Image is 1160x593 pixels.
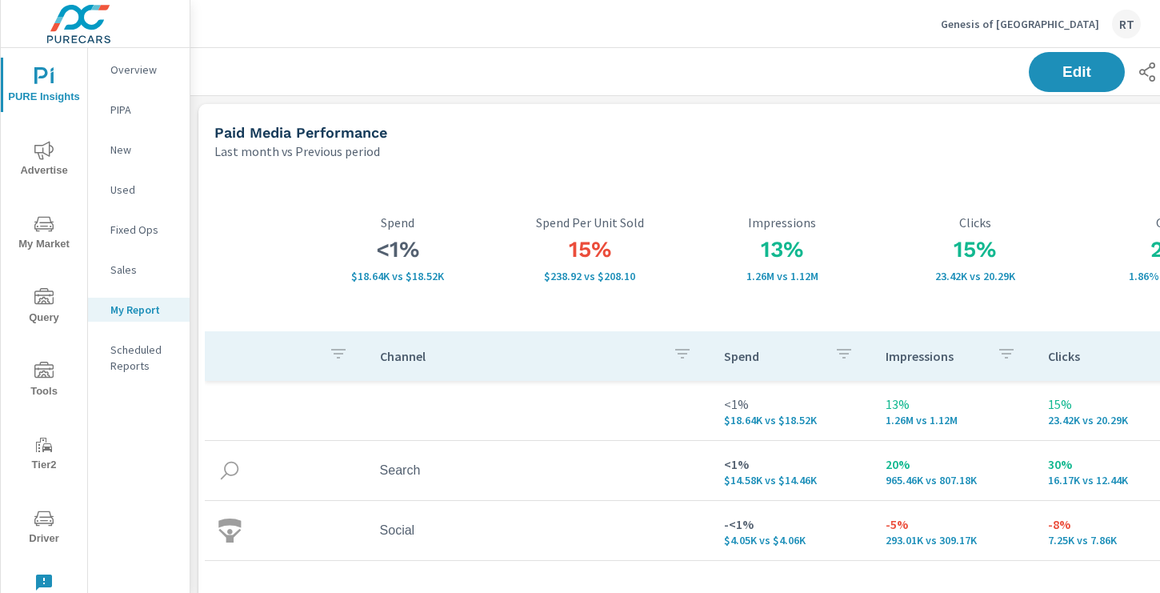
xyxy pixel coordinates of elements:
p: -5% [886,515,1022,534]
div: Fixed Ops [88,218,190,242]
p: $18,636 vs $18,521 [724,414,861,427]
p: <1% [724,395,861,414]
span: Advertise [6,141,82,180]
span: My Market [6,214,82,254]
div: New [88,138,190,162]
h3: 15% [878,236,1071,263]
button: Edit [1029,52,1125,92]
p: Used [110,182,177,198]
div: PIPA [88,98,190,122]
p: Clicks [878,215,1071,230]
h3: 15% [494,236,686,263]
span: Driver [6,509,82,548]
h3: 13% [686,236,879,263]
p: 1.26M vs 1.12M [886,414,1022,427]
span: Query [6,288,82,327]
span: PURE Insights [6,67,82,106]
p: Spend [724,348,822,364]
p: 13% [886,395,1022,414]
p: Impressions [886,348,984,364]
p: Spend Per Unit Sold [494,215,686,230]
img: icon-search.svg [218,459,242,483]
span: Tier2 [6,435,82,475]
p: Genesis of [GEOGRAPHIC_DATA] [941,17,1099,31]
p: 965,455 vs 807,178 [886,474,1022,487]
span: Edit [1045,65,1109,79]
p: My Report [110,302,177,318]
h3: <1% [301,236,494,263]
h5: Paid Media Performance [214,124,387,141]
div: Overview [88,58,190,82]
p: Sales [110,262,177,278]
p: Scheduled Reports [110,342,177,374]
img: icon-social.svg [218,519,242,543]
p: Overview [110,62,177,78]
p: $18,636 vs $18,521 [301,270,494,282]
p: 1,258,467 vs 1,116,350 [686,270,879,282]
p: Spend [301,215,494,230]
p: Impressions [686,215,879,230]
p: Last month vs Previous period [214,142,380,161]
p: $14,585 vs $14,463 [724,474,861,487]
p: 293,012 vs 309,172 [886,534,1022,547]
p: Clicks [1048,348,1146,364]
p: 20% [886,455,1022,474]
div: My Report [88,298,190,322]
p: New [110,142,177,158]
p: Channel [380,348,660,364]
p: <1% [724,455,861,474]
div: Sales [88,258,190,282]
p: -<1% [724,515,861,534]
div: RT [1112,10,1141,38]
p: $4,051 vs $4,058 [724,534,861,547]
td: Social [367,511,711,551]
span: Tools [6,362,82,401]
div: Scheduled Reports [88,338,190,378]
td: Search [367,451,711,491]
p: Fixed Ops [110,222,177,238]
p: 23.42K vs 20.29K [878,270,1071,282]
div: Used [88,178,190,202]
p: $238.92 vs $208.10 [494,270,686,282]
p: PIPA [110,102,177,118]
